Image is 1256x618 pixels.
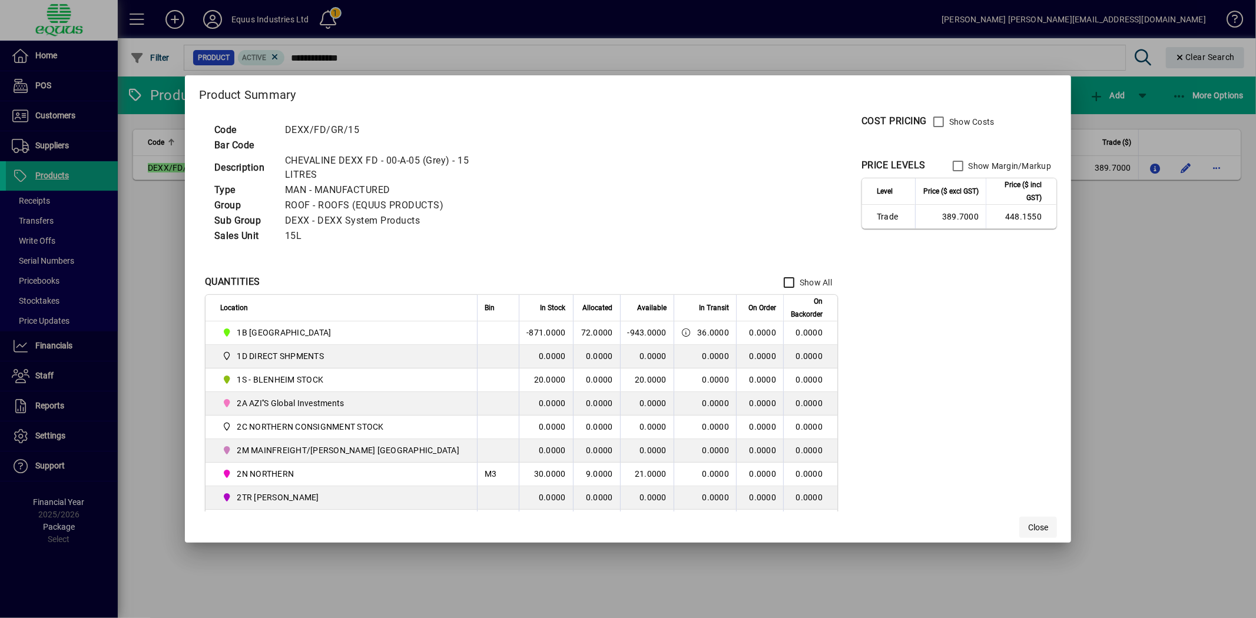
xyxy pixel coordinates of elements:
td: DEXX/FD/GR/15 [279,122,493,138]
td: M3 [477,463,519,486]
span: Level [877,185,893,198]
span: 2A AZI''S Global Investments [237,397,344,409]
span: 0.0000 [750,351,777,361]
td: 32.0000 [573,510,620,533]
td: 0.0000 [783,392,837,416]
td: Sub Group [208,213,279,228]
div: COST PRICING [861,114,927,128]
span: 36.0000 [697,327,729,338]
span: 2A AZI''S Global Investments [220,396,464,410]
span: Trade [877,211,908,222]
span: 2N NORTHERN [220,467,464,481]
span: 1D DIRECT SHPMENTS [220,349,464,363]
span: 0.0000 [702,469,730,479]
td: 0.0000 [573,416,620,439]
span: Available [637,301,667,314]
span: 0.0000 [750,446,777,455]
td: 0.0000 [783,345,837,368]
td: -871.0000 [519,321,572,345]
span: 0.0000 [702,446,730,455]
h2: Product Summary [185,75,1071,109]
td: Description [208,153,279,182]
td: 0.0000 [573,486,620,510]
td: 0.0000 [783,368,837,392]
td: 0.0000 [620,416,674,439]
span: 2TR [PERSON_NAME] [237,491,319,503]
span: Close [1028,521,1048,534]
span: 0.0000 [702,493,730,502]
span: In Transit [699,301,729,314]
span: Bin [485,301,495,314]
td: DEXX - DEXX System Products [279,213,493,228]
span: Price ($ incl GST) [993,178,1042,204]
label: Show All [797,277,832,288]
td: Code [208,122,279,138]
span: Location [220,301,248,314]
td: 0.0000 [783,439,837,463]
td: 30.0000 [519,463,572,486]
td: 389.7000 [915,205,986,228]
td: 20.0000 [519,368,572,392]
td: -943.0000 [620,321,674,345]
span: 0.0000 [750,469,777,479]
td: 0.0000 [573,392,620,416]
div: QUANTITIES [205,275,260,289]
div: PRICE LEVELS [861,158,926,172]
span: 0.0000 [750,398,777,408]
td: 0.0000 [620,486,674,510]
td: Group [208,198,279,213]
td: 15L [279,228,493,244]
td: 0.0000 [573,439,620,463]
span: 0.0000 [750,493,777,502]
td: 0.0000 [620,392,674,416]
td: CHEVALINE DEXX FD - 00-A-05 (Grey) - 15 LITRES [279,153,493,182]
td: 0.0000 [519,416,572,439]
td: 0.0000 [783,486,837,510]
td: Sales Unit [208,228,279,244]
span: 0.0000 [750,422,777,431]
span: 0.0000 [750,328,777,337]
td: MAN - MANUFACTURED [279,182,493,198]
span: 1B BLENHEIM [220,325,464,340]
span: 0.0000 [702,422,730,431]
span: Price ($ excl GST) [923,185,979,198]
td: 72.0000 [573,321,620,345]
td: 21.0000 [620,463,674,486]
span: 2M MAINFREIGHT/[PERSON_NAME] [GEOGRAPHIC_DATA] [237,444,460,456]
span: 0.0000 [702,375,730,384]
span: Allocated [583,301,613,314]
button: Close [1019,517,1057,538]
td: 0.0000 [620,345,674,368]
td: 0.0000 [519,345,572,368]
td: 20.0000 [620,368,674,392]
span: 1S - BLENHEIM STOCK [237,374,324,386]
span: 2TR TOM RYAN CARTAGE [220,490,464,504]
td: 0.0000 [519,392,572,416]
td: Type [208,182,279,198]
span: On Backorder [791,295,823,321]
span: 1B [GEOGRAPHIC_DATA] [237,327,332,338]
td: 5.0000 [620,510,674,533]
td: 0.0000 [573,345,620,368]
span: On Order [748,301,776,314]
span: In Stock [541,301,566,314]
td: 0.0000 [783,321,837,345]
label: Show Costs [947,116,995,128]
span: 0.0000 [750,375,777,384]
td: Bar Code [208,138,279,153]
span: 2C NORTHERN CONSIGNMENT STOCK [237,421,384,433]
td: 0.0000 [519,439,572,463]
span: 2N NORTHERN [237,468,294,480]
td: 0.0000 [573,368,620,392]
td: 0.0000 [783,510,837,533]
span: 0.0000 [702,398,730,408]
td: 9.0000 [573,463,620,486]
span: 2M MAINFREIGHT/OWENS AUCKLAND [220,443,464,457]
span: 1D DIRECT SHPMENTS [237,350,324,362]
span: 2C NORTHERN CONSIGNMENT STOCK [220,420,464,434]
td: E3 [477,510,519,533]
span: 0.0000 [702,351,730,361]
td: 0.0000 [620,439,674,463]
label: Show Margin/Markup [966,160,1052,172]
td: 448.1550 [986,205,1056,228]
